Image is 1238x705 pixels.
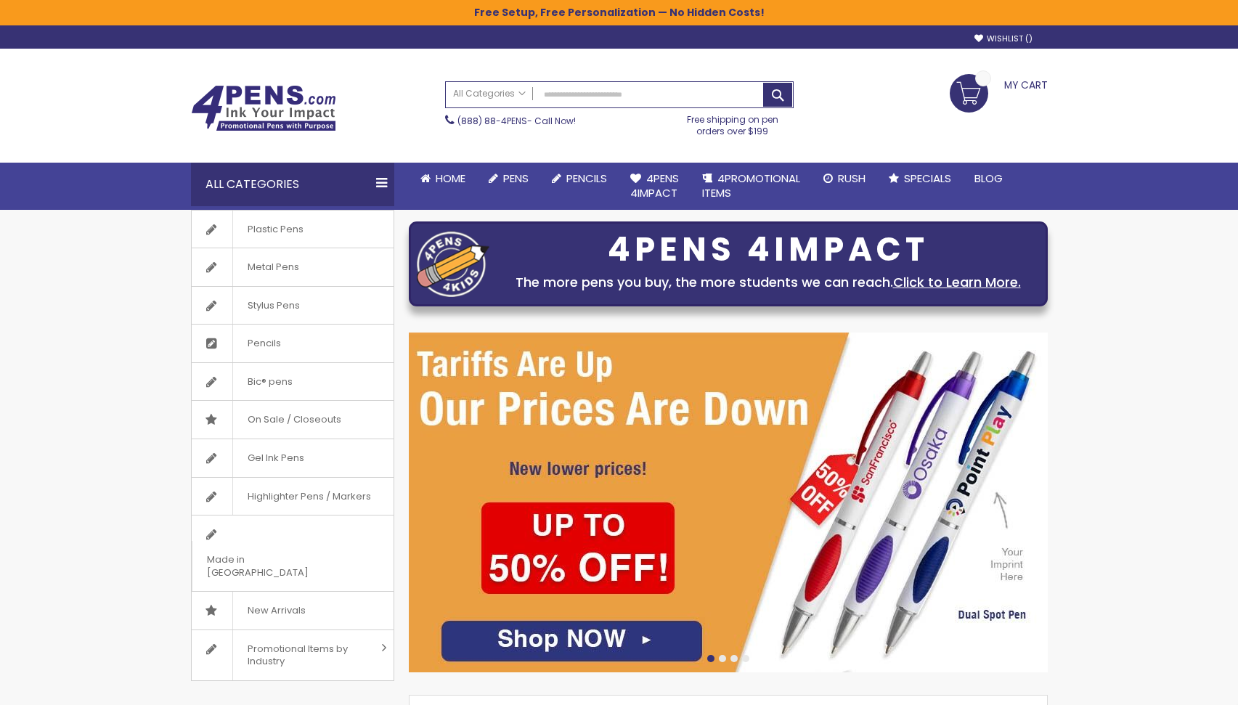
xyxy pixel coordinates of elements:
span: Plastic Pens [232,211,318,248]
a: (888) 88-4PENS [457,115,527,127]
div: 4PENS 4IMPACT [497,235,1040,265]
a: Pens [477,163,540,195]
a: Gel Ink Pens [192,439,394,477]
span: Rush [838,171,866,186]
span: Pencils [566,171,607,186]
a: Rush [812,163,877,195]
span: Blog [974,171,1003,186]
a: New Arrivals [192,592,394,629]
span: Promotional Items by Industry [232,630,376,680]
span: Home [436,171,465,186]
span: 4Pens 4impact [630,171,679,200]
a: 4PROMOTIONALITEMS [691,163,812,210]
img: four_pen_logo.png [417,231,489,297]
span: Pencils [232,325,296,362]
span: On Sale / Closeouts [232,401,356,439]
a: Highlighter Pens / Markers [192,478,394,515]
a: Bic® pens [192,363,394,401]
a: Blog [963,163,1014,195]
div: Free shipping on pen orders over $199 [672,108,794,137]
div: All Categories [191,163,394,206]
a: Promotional Items by Industry [192,630,394,680]
span: - Call Now! [457,115,576,127]
span: Specials [904,171,951,186]
a: Pencils [540,163,619,195]
span: Stylus Pens [232,287,314,325]
span: All Categories [453,88,526,99]
a: 4Pens4impact [619,163,691,210]
a: Plastic Pens [192,211,394,248]
span: Bic® pens [232,363,307,401]
img: /cheap-promotional-products.html [409,333,1048,672]
a: Wishlist [974,33,1033,44]
span: Gel Ink Pens [232,439,319,477]
span: Pens [503,171,529,186]
a: Pencils [192,325,394,362]
a: Home [409,163,477,195]
img: 4Pens Custom Pens and Promotional Products [191,85,336,131]
a: All Categories [446,82,533,106]
a: On Sale / Closeouts [192,401,394,439]
a: Stylus Pens [192,287,394,325]
a: Click to Learn More. [893,273,1021,291]
a: Specials [877,163,963,195]
span: New Arrivals [232,592,320,629]
a: Made in [GEOGRAPHIC_DATA] [192,515,394,591]
span: 4PROMOTIONAL ITEMS [702,171,800,200]
span: Metal Pens [232,248,314,286]
span: Highlighter Pens / Markers [232,478,386,515]
span: Made in [GEOGRAPHIC_DATA] [192,541,357,591]
div: The more pens you buy, the more students we can reach. [497,272,1040,293]
a: Metal Pens [192,248,394,286]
